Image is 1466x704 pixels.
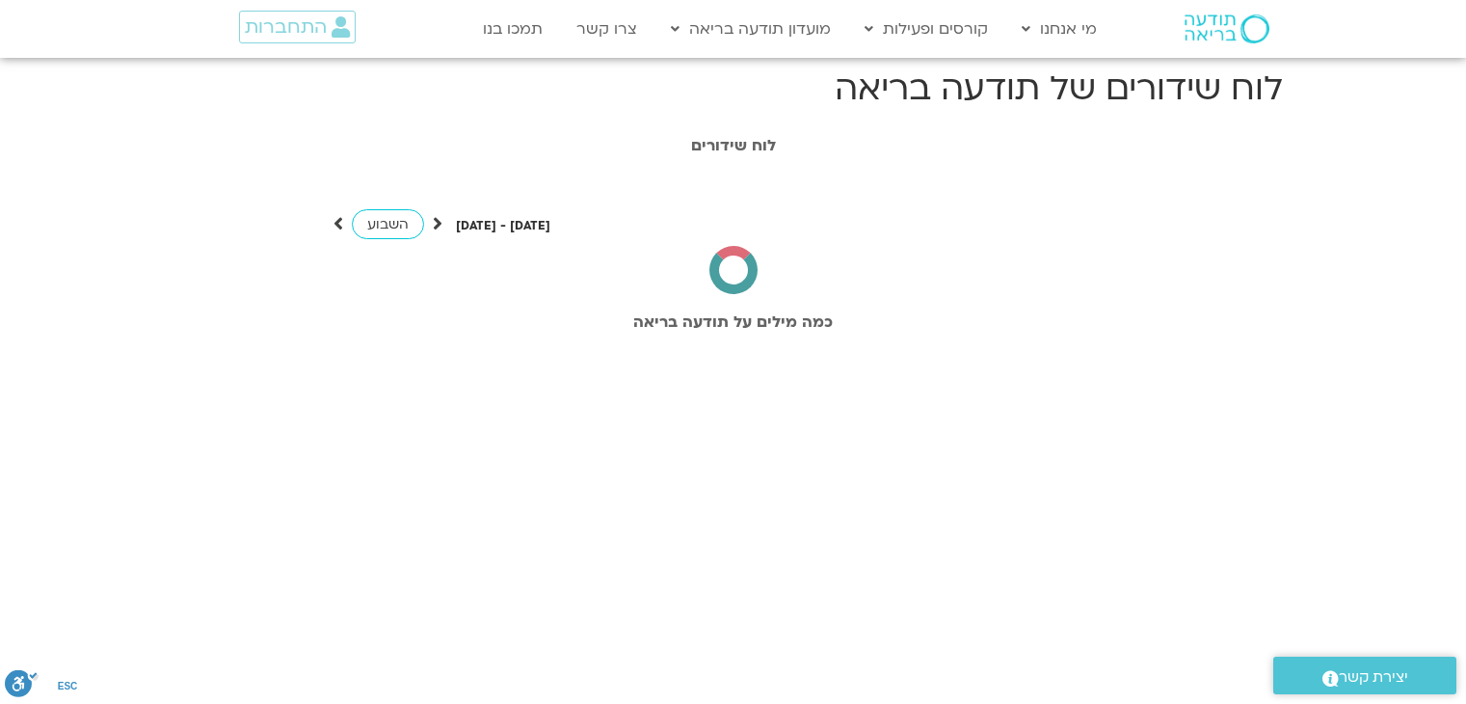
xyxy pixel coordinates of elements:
h1: לוח שידורים [194,137,1273,154]
a: קורסים ופעילות [855,11,998,47]
p: [DATE] - [DATE] [456,216,550,236]
img: תודעה בריאה [1185,14,1269,43]
a: מי אנחנו [1012,11,1106,47]
span: השבוע [367,215,409,233]
a: צרו קשר [567,11,647,47]
a: תמכו בנו [473,11,552,47]
a: התחברות [239,11,356,43]
a: מועדון תודעה בריאה [661,11,840,47]
span: יצירת קשר [1339,664,1408,690]
a: השבוע [352,209,424,239]
h2: כמה מילים על תודעה בריאה [194,313,1273,331]
span: התחברות [245,16,327,38]
h1: לוח שידורים של תודעה בריאה [184,66,1283,112]
a: יצירת קשר [1273,657,1456,694]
